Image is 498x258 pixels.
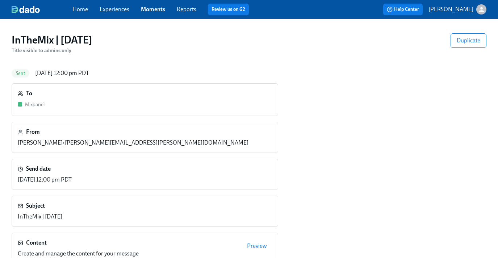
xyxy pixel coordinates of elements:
[457,37,480,44] span: Duplicate
[451,33,486,48] button: Duplicate
[26,128,40,136] h6: From
[26,239,47,247] h6: Content
[208,4,249,15] button: Review us on G2
[12,33,92,46] h3: InTheMix | [DATE]
[12,47,71,54] span: Title visible to admins only
[387,6,419,13] span: Help Center
[428,4,486,14] button: [PERSON_NAME]
[72,6,88,13] a: Home
[177,6,196,13] a: Reports
[26,165,51,173] h6: Send date
[12,71,29,76] span: Sent
[100,6,129,13] a: Experiences
[141,6,165,13] a: Moments
[35,69,89,77] div: [DATE] 12:00 pm PDT
[18,176,72,184] div: [DATE] 12:00 pm PDT
[12,6,72,13] a: dado
[25,101,45,108] span: Mixpanel
[383,4,423,15] button: Help Center
[212,6,245,13] a: Review us on G2
[26,90,32,97] h6: To
[247,242,267,250] span: Preview
[428,5,473,13] p: [PERSON_NAME]
[18,139,248,147] div: [PERSON_NAME] • [PERSON_NAME][EMAIL_ADDRESS][PERSON_NAME][DOMAIN_NAME]
[18,250,139,258] p: Create and manage the content for your message
[242,239,272,253] button: Preview
[12,6,40,13] img: dado
[18,213,62,221] p: InTheMix | [DATE]
[26,202,45,210] h6: Subject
